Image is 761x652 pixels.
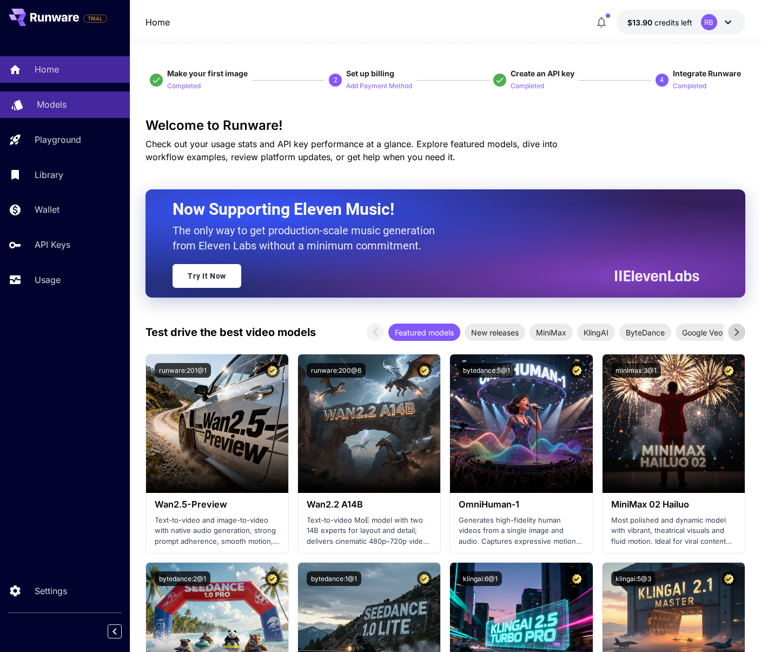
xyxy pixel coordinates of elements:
[155,499,280,510] h3: Wan2.5-Preview
[155,515,280,547] p: Text-to-video and image-to-video with native audio generation, strong prompt adherence, smooth mo...
[155,363,211,378] button: runware:201@1
[619,327,671,338] span: ByteDance
[654,18,692,27] span: credits left
[173,223,443,253] p: The only way to get production-scale music generation from Eleven Labs without a minimum commitment.
[619,324,671,341] div: ByteDance
[660,75,664,85] p: 4
[35,203,59,216] p: Wallet
[577,327,615,338] span: KlingAI
[83,12,107,25] span: Add your payment card to enable full platform functionality.
[570,363,584,378] button: Certified Model – Vetted for best performance and includes a commercial license.
[145,139,558,162] span: Check out your usage stats and API key performance at a glance. Explore featured models, dive int...
[84,15,107,23] span: TRIAL
[37,98,67,111] p: Models
[511,81,544,91] p: Completed
[676,327,729,338] span: Google Veo
[459,499,584,510] h3: OmniHuman‑1
[35,273,61,286] p: Usage
[307,499,432,510] h3: Wan2.2 A14B
[155,571,210,586] button: bytedance:2@1
[265,363,280,378] button: Certified Model – Vetted for best performance and includes a commercial license.
[145,16,170,29] a: Home
[676,324,729,341] div: Google Veo
[617,10,745,35] button: $13.89786RB
[167,79,201,92] button: Completed
[450,354,592,493] img: alt
[459,515,584,547] p: Generates high-fidelity human videos from a single image and audio. Captures expressive motion, l...
[346,79,412,92] button: Add Payment Method
[35,63,59,76] p: Home
[459,363,514,378] button: bytedance:5@1
[167,69,248,78] span: Make your first image
[116,622,130,641] div: Collapse sidebar
[173,264,241,288] a: Try It Now
[577,324,615,341] div: KlingAI
[570,571,584,586] button: Certified Model – Vetted for best performance and includes a commercial license.
[388,324,460,341] div: Featured models
[603,354,745,493] img: alt
[35,238,70,251] p: API Keys
[307,515,432,547] p: Text-to-video MoE model with two 14B experts for layout and detail; delivers cinematic 480p–720p ...
[627,18,654,27] span: $13.90
[611,363,661,378] button: minimax:3@1
[145,324,316,340] p: Test drive the best video models
[611,515,736,547] p: Most polished and dynamic model with vibrant, theatrical visuals and fluid motion. Ideal for vira...
[307,363,366,378] button: runware:200@6
[35,133,81,146] p: Playground
[673,79,706,92] button: Completed
[108,624,122,638] button: Collapse sidebar
[307,571,361,586] button: bytedance:1@1
[673,81,706,91] p: Completed
[346,81,412,91] p: Add Payment Method
[145,118,745,133] h3: Welcome to Runware!
[417,571,432,586] button: Certified Model – Vetted for best performance and includes a commercial license.
[530,324,573,341] div: MiniMax
[388,327,460,338] span: Featured models
[530,327,573,338] span: MiniMax
[511,69,574,78] span: Create an API key
[611,499,736,510] h3: MiniMax 02 Hailuo
[346,69,394,78] span: Set up billing
[417,363,432,378] button: Certified Model – Vetted for best performance and includes a commercial license.
[722,571,736,586] button: Certified Model – Vetted for best performance and includes a commercial license.
[145,16,170,29] nav: breadcrumb
[465,327,525,338] span: New releases
[173,199,691,220] h2: Now Supporting Eleven Music!
[146,354,288,493] img: alt
[298,354,440,493] img: alt
[673,69,741,78] span: Integrate Runware
[459,571,502,586] button: klingai:6@1
[465,324,525,341] div: New releases
[611,571,656,586] button: klingai:5@3
[511,79,544,92] button: Completed
[627,17,692,28] div: $13.89786
[334,75,338,85] p: 2
[701,14,717,30] div: RB
[35,168,63,181] p: Library
[167,81,201,91] p: Completed
[265,571,280,586] button: Certified Model – Vetted for best performance and includes a commercial license.
[722,363,736,378] button: Certified Model – Vetted for best performance and includes a commercial license.
[35,584,67,597] p: Settings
